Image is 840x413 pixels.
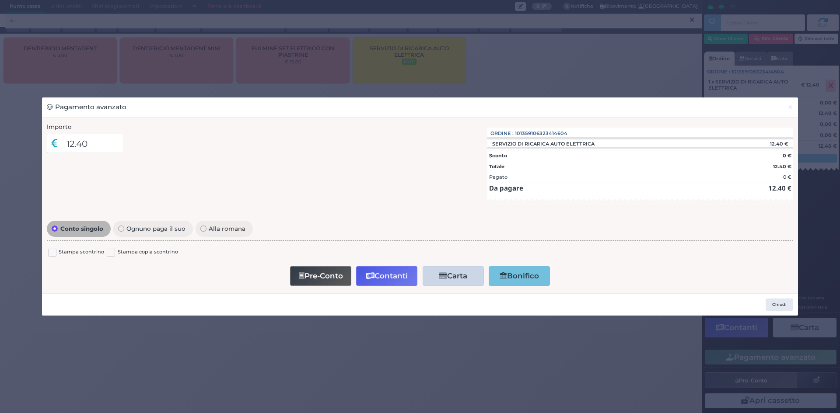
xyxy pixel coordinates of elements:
span: Ordine : [490,130,514,137]
span: Conto singolo [58,226,105,232]
label: Stampa scontrino [59,248,104,257]
span: Ognuno paga il suo [124,226,188,232]
div: 0 € [783,174,791,181]
span: 101359106323414604 [515,130,567,137]
div: Pagato [489,174,507,181]
strong: 0 € [783,153,791,159]
input: Es. 30.99 [61,134,123,153]
label: Stampa copia scontrino [118,248,178,257]
div: SERVIZIO DI RICARICA AUTO ELETTRICA [487,141,599,147]
label: Importo [47,122,72,131]
strong: 12.40 € [768,184,791,192]
button: Pre-Conto [290,266,351,286]
span: × [787,102,793,112]
button: Chiudi [766,298,793,311]
strong: Da pagare [489,184,523,192]
button: Contanti [356,266,417,286]
button: Bonifico [489,266,550,286]
h3: Pagamento avanzato [47,102,126,112]
button: Carta [423,266,484,286]
div: 12.40 € [717,141,793,147]
strong: Totale [489,163,504,170]
strong: 12.40 € [773,163,791,170]
button: Chiudi [783,97,798,117]
strong: Sconto [489,153,507,159]
span: Alla romana [206,226,248,232]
